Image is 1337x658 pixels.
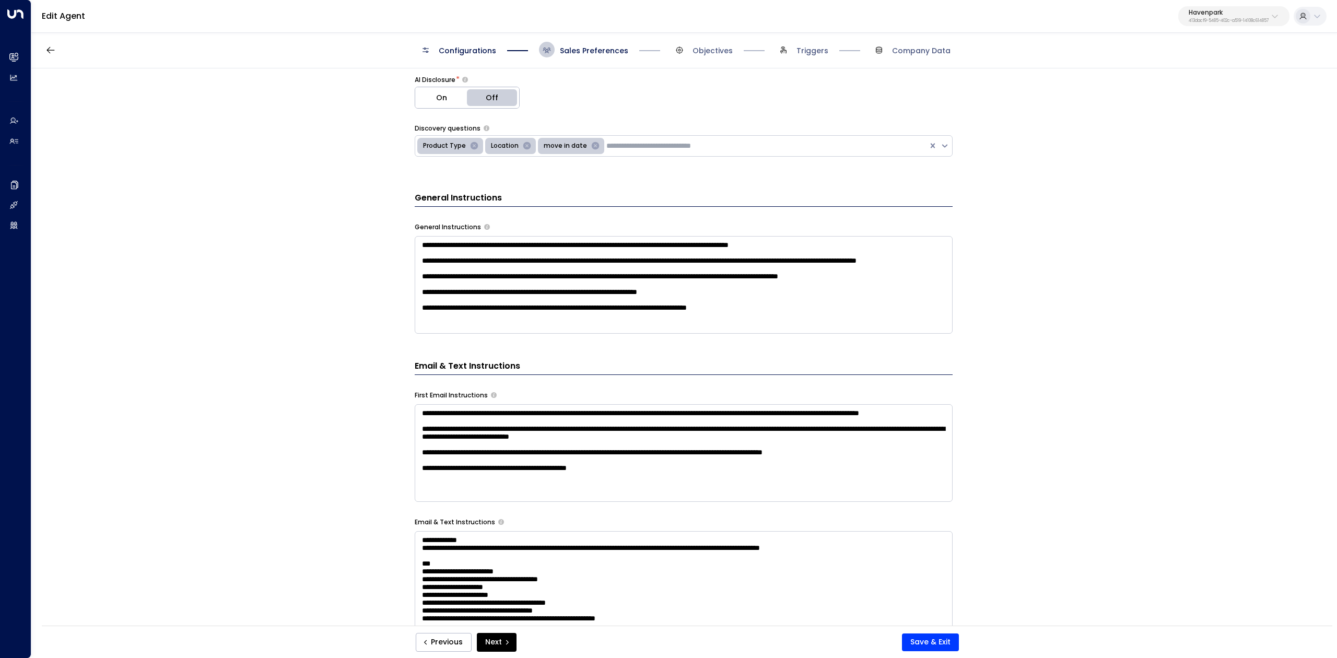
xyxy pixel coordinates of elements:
button: On [415,87,467,108]
button: Off [467,87,519,108]
button: Save & Exit [902,633,959,651]
div: Remove Product Type [467,140,481,152]
button: Provide any specific instructions you want the agent to follow only when responding to leads via ... [498,519,504,525]
span: Objectives [693,45,733,56]
div: Platform [415,87,520,109]
span: Sales Preferences [560,45,628,56]
label: General Instructions [415,222,481,232]
div: move in date [541,140,589,152]
button: Specify instructions for the agent's first email only, such as introductory content, special offe... [491,392,497,398]
span: Configurations [439,45,496,56]
p: 413dacf9-5485-402c-a519-14108c614857 [1189,19,1269,23]
button: Next [477,633,517,652]
label: Discovery questions [415,124,480,133]
label: First Email Instructions [415,391,488,400]
h3: Email & Text Instructions [415,360,953,375]
button: Havenpark413dacf9-5485-402c-a519-14108c614857 [1178,6,1289,26]
label: Email & Text Instructions [415,518,495,527]
span: Company Data [892,45,951,56]
button: Previous [416,633,472,652]
button: Provide any specific instructions you want the agent to follow when responding to leads. This app... [484,224,490,230]
button: Choose whether the agent should proactively disclose its AI nature in communications or only reve... [462,76,468,83]
button: Select the types of questions the agent should use to engage leads in initial emails. These help ... [484,125,489,131]
h3: General Instructions [415,192,953,207]
div: Remove move in date [589,140,602,152]
div: Product Type [420,140,467,152]
p: Havenpark [1189,9,1269,16]
div: Location [488,140,520,152]
div: Remove Location [520,140,534,152]
a: Edit Agent [42,10,85,22]
label: AI Disclosure [415,75,455,85]
span: Triggers [796,45,828,56]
